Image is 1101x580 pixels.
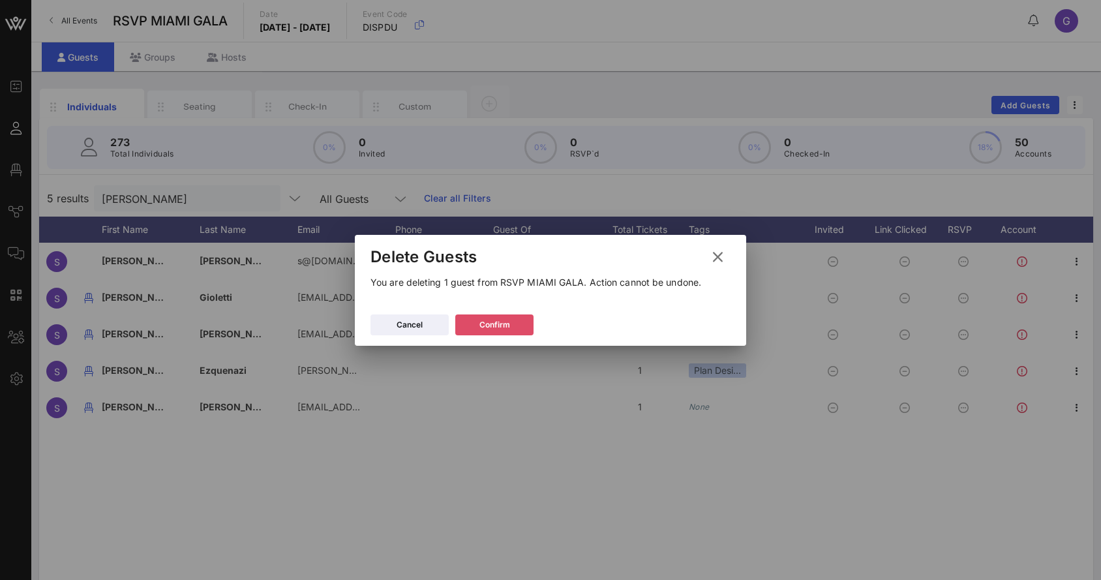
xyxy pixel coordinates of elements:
[370,275,731,290] p: You are deleting 1 guest from RSVP MIAMI GALA. Action cannot be undone.
[455,314,534,335] button: Confirm
[397,318,423,331] div: Cancel
[479,318,510,331] div: Confirm
[370,247,477,267] div: Delete Guests
[370,314,449,335] button: Cancel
